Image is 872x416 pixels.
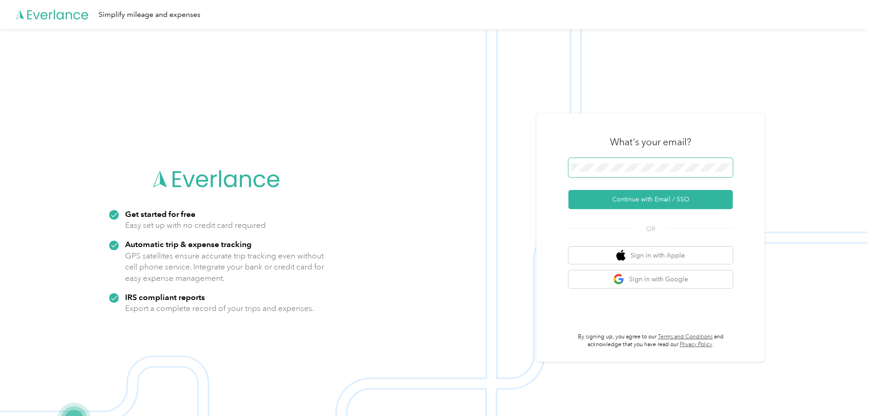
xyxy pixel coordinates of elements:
[635,224,667,234] span: OR
[568,333,733,349] p: By signing up, you agree to our and acknowledge that you have read our .
[125,209,195,219] strong: Get started for free
[680,341,712,348] a: Privacy Policy
[125,239,252,249] strong: Automatic trip & expense tracking
[125,250,325,284] p: GPS satellites ensure accurate trip tracking even without cell phone service. Integrate your bank...
[610,136,691,148] h3: What's your email?
[658,333,713,340] a: Terms and Conditions
[125,303,314,314] p: Export a complete record of your trips and expenses.
[125,220,266,231] p: Easy set up with no credit card required
[99,9,200,21] div: Simplify mileage and expenses
[125,292,205,302] strong: IRS compliant reports
[613,274,625,285] img: google logo
[568,270,733,288] button: google logoSign in with Google
[568,190,733,209] button: Continue with Email / SSO
[616,250,625,261] img: apple logo
[568,247,733,264] button: apple logoSign in with Apple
